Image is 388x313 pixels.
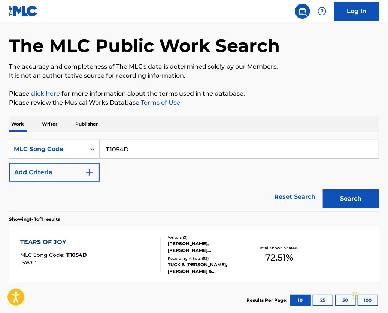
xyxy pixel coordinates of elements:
p: Please review the Musical Works Database [9,98,379,107]
p: Results Per Page: [246,297,289,304]
div: Recording Artists ( 52 ) [168,256,249,261]
h1: The MLC Public Work Search [9,34,280,57]
p: Writer [40,116,60,132]
button: Search [323,189,379,208]
button: 25 [313,295,333,306]
p: The accuracy and completeness of The MLC's data is determined solely by our Members. [9,62,379,71]
a: Log In [334,2,379,21]
div: [PERSON_NAME], [PERSON_NAME] [PERSON_NAME]-EL [PERSON_NAME] [168,240,249,254]
p: Total Known Shares: [259,245,299,251]
span: 72.51 % [265,251,294,264]
p: Showing 1 - 1 of 1 results [9,216,60,223]
p: Work [9,116,26,132]
iframe: Chat Widget [351,277,388,313]
a: TEARS OF JOYMLC Song Code:T1054DISWC:Writers (3)[PERSON_NAME], [PERSON_NAME] [PERSON_NAME]-EL [PE... [9,226,379,283]
p: Publisher [73,116,100,132]
button: Add Criteria [9,163,100,182]
a: Terms of Use [139,99,180,106]
div: Writers ( 3 ) [168,235,249,240]
p: It is not an authoritative source for recording information. [9,71,379,80]
div: MLC Song Code [14,145,81,154]
img: search [298,7,307,16]
img: 9d2ae6d4665cec9f34b9.svg [85,168,94,177]
span: T1054D [66,252,87,258]
span: MLC Song Code : [20,252,66,258]
img: MLC Logo [9,6,38,16]
p: Please for more information about the terms used in the database. [9,89,379,98]
a: Reset Search [270,189,319,205]
div: TEARS OF JOY [20,238,87,247]
div: TUCK & [PERSON_NAME], [PERSON_NAME] & [PERSON_NAME], [PERSON_NAME] & [PERSON_NAME], [PERSON_NAME]... [168,261,249,275]
img: help [318,7,327,16]
button: 50 [335,295,356,306]
form: Search Form [9,140,379,212]
a: Public Search [295,4,310,19]
div: Drag [353,285,357,307]
div: Help [315,4,330,19]
a: click here [31,90,60,97]
button: 10 [290,295,311,306]
span: ISWC : [20,259,38,266]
